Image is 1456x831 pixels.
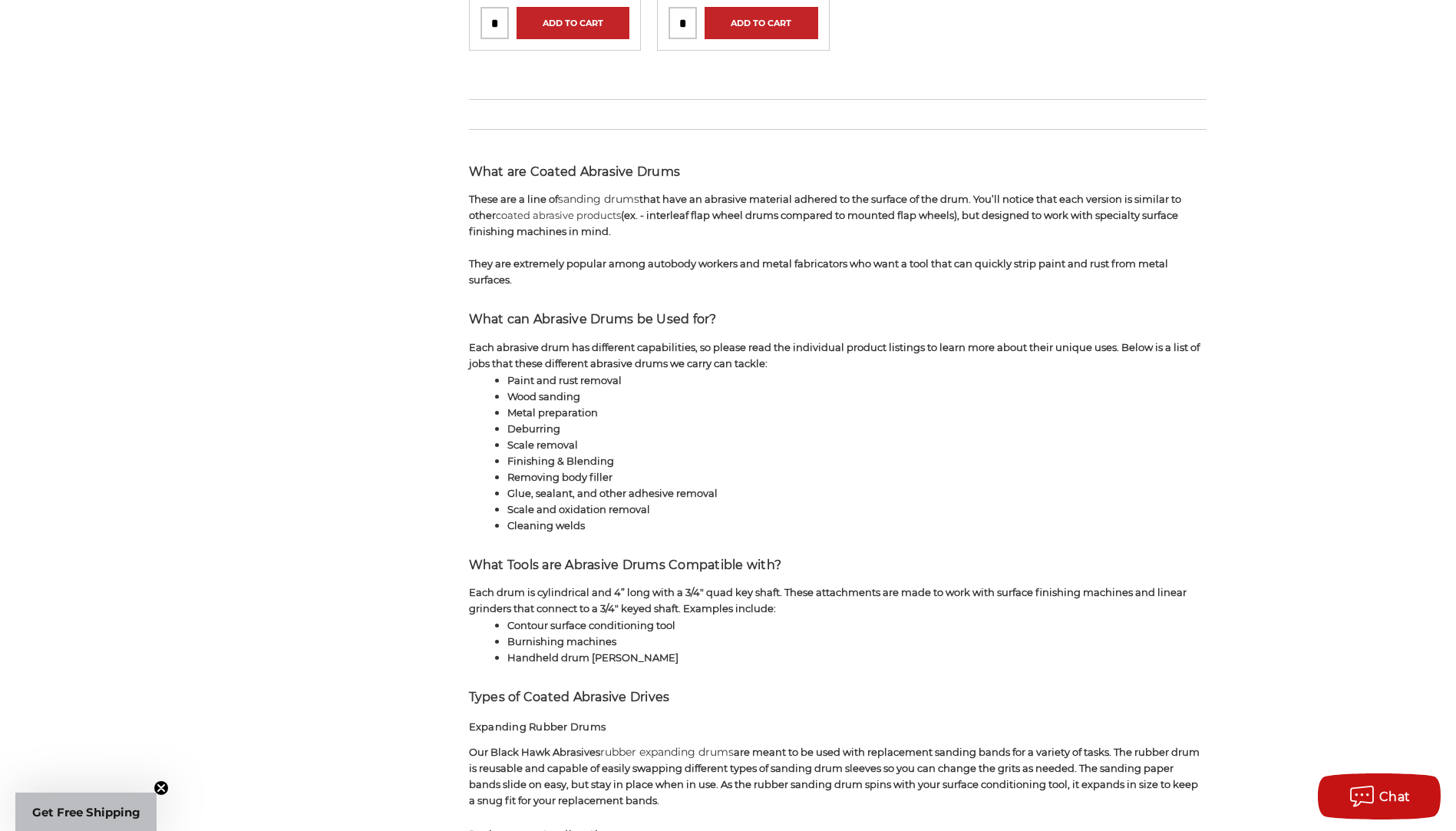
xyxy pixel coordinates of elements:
[469,746,1200,806] span: Our Black Hawk Abrasives are meant to be used with replacement sanding bands for a variety of tas...
[32,805,140,819] span: Get Free Shipping
[558,192,639,206] a: sanding drums
[507,455,614,467] span: Finishing & Blending
[469,312,717,326] span: What can Abrasive Drums be Used for?
[600,745,734,759] a: rubber expanding drums
[705,7,817,39] a: Add to Cart
[154,780,169,796] button: Close teaser
[1318,773,1441,819] button: Chat
[469,209,1178,237] span: (ex. - interleaf flap wheel drums compared to mounted flap wheels), but designed to work with spe...
[15,793,157,831] div: Get Free ShippingClose teaser
[469,558,782,572] span: What Tools are Abrasive Drums Compatible with?
[507,406,598,419] span: Metal preparation
[507,374,622,386] span: Paint and rust removal
[507,439,578,451] span: Scale removal
[507,619,675,631] span: Contour surface conditioning tool
[507,390,580,402] span: Wood sanding
[507,651,678,664] span: Handheld drum [PERSON_NAME]
[496,209,621,221] a: coated abrasive products
[469,193,1181,221] span: These are a line of that have an abrasive material adhered to the surface of the drum. You’ll not...
[507,635,616,647] span: Burnishing machines
[469,690,670,704] span: Types of Coated Abrasive Drives
[507,471,612,483] span: Removing body filler
[1379,790,1411,804] span: Chat
[469,720,606,733] span: Expanding Rubber Drums
[507,519,585,531] span: Cleaning welds
[517,7,629,39] a: Add to Cart
[507,422,560,435] span: Deburring
[507,487,718,499] span: Glue, sealant, and other adhesive removal
[469,257,1168,286] span: They are extremely popular among autobody workers and metal fabricators who want a tool that can ...
[507,503,650,515] span: Scale and oxidation removal
[469,164,681,179] span: What are Coated Abrasive Drums
[469,586,1187,614] span: Each drum is cylindrical and 4” long with a 3/4" quad key shaft. These attachments are made to wo...
[469,341,1200,369] span: Each abrasive drum has different capabilities, so please read the individual product listings to ...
